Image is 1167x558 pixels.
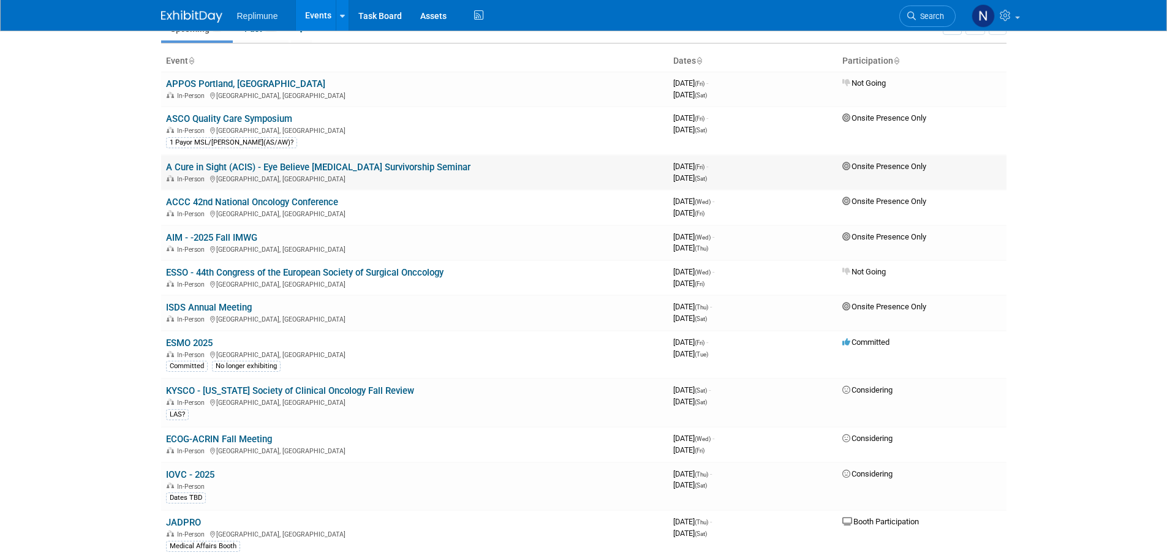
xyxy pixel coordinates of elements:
[177,210,208,218] span: In-Person
[188,56,194,66] a: Sort by Event Name
[166,314,663,323] div: [GEOGRAPHIC_DATA], [GEOGRAPHIC_DATA]
[166,492,206,503] div: Dates TBD
[706,78,708,88] span: -
[695,164,704,170] span: (Fri)
[673,349,708,358] span: [DATE]
[167,127,174,133] img: In-Person Event
[166,162,470,173] a: A Cure in Sight (ACIS) - Eye Believe [MEDICAL_DATA] Survivorship Seminar
[166,197,338,208] a: ACCC 42nd National Oncology Conference
[673,173,707,183] span: [DATE]
[695,447,704,454] span: (Fri)
[177,530,208,538] span: In-Person
[167,92,174,98] img: In-Person Event
[695,210,704,217] span: (Fri)
[695,530,707,537] span: (Sat)
[673,113,708,123] span: [DATE]
[695,519,708,526] span: (Thu)
[177,281,208,288] span: In-Person
[167,399,174,405] img: In-Person Event
[166,409,189,420] div: LAS?
[166,279,663,288] div: [GEOGRAPHIC_DATA], [GEOGRAPHIC_DATA]
[695,92,707,99] span: (Sat)
[166,113,292,124] a: ASCO Quality Care Symposium
[177,351,208,359] span: In-Person
[695,115,704,122] span: (Fri)
[673,385,711,394] span: [DATE]
[712,434,714,443] span: -
[673,302,712,311] span: [DATE]
[842,337,889,347] span: Committed
[842,517,919,526] span: Booth Participation
[167,246,174,252] img: In-Person Event
[842,78,886,88] span: Not Going
[842,113,926,123] span: Onsite Presence Only
[695,281,704,287] span: (Fri)
[673,445,704,454] span: [DATE]
[695,304,708,311] span: (Thu)
[166,337,213,349] a: ESMO 2025
[167,483,174,489] img: In-Person Event
[712,232,714,241] span: -
[696,56,702,66] a: Sort by Start Date
[166,302,252,313] a: ISDS Annual Meeting
[167,315,174,322] img: In-Person Event
[177,399,208,407] span: In-Person
[167,351,174,357] img: In-Person Event
[673,125,707,134] span: [DATE]
[673,90,707,99] span: [DATE]
[673,480,707,489] span: [DATE]
[842,434,893,443] span: Considering
[166,469,214,480] a: IOVC - 2025
[673,517,712,526] span: [DATE]
[166,232,257,243] a: AIM - -2025 Fall IMWG
[166,385,414,396] a: KYSCO - [US_STATE] Society of Clinical Oncology Fall Review
[167,447,174,453] img: In-Person Event
[893,56,899,66] a: Sort by Participation Type
[673,243,708,252] span: [DATE]
[167,175,174,181] img: In-Person Event
[673,197,714,206] span: [DATE]
[842,267,886,276] span: Not Going
[695,269,711,276] span: (Wed)
[695,245,708,252] span: (Thu)
[673,232,714,241] span: [DATE]
[842,197,926,206] span: Onsite Presence Only
[673,469,712,478] span: [DATE]
[166,349,663,359] div: [GEOGRAPHIC_DATA], [GEOGRAPHIC_DATA]
[166,125,663,135] div: [GEOGRAPHIC_DATA], [GEOGRAPHIC_DATA]
[166,137,297,148] div: 1 Payor MSL/[PERSON_NAME](AS/AW)?
[177,315,208,323] span: In-Person
[709,385,711,394] span: -
[177,483,208,491] span: In-Person
[166,361,208,372] div: Committed
[673,78,708,88] span: [DATE]
[695,482,707,489] span: (Sat)
[695,351,708,358] span: (Tue)
[167,210,174,216] img: In-Person Event
[166,541,240,552] div: Medical Affairs Booth
[673,337,708,347] span: [DATE]
[167,530,174,537] img: In-Person Event
[842,232,926,241] span: Onsite Presence Only
[166,244,663,254] div: [GEOGRAPHIC_DATA], [GEOGRAPHIC_DATA]
[166,173,663,183] div: [GEOGRAPHIC_DATA], [GEOGRAPHIC_DATA]
[673,267,714,276] span: [DATE]
[237,11,278,21] span: Replimune
[668,51,837,72] th: Dates
[166,267,444,278] a: ESSO - 44th Congress of the European Society of Surgical Onccology
[695,387,707,394] span: (Sat)
[710,469,712,478] span: -
[706,113,708,123] span: -
[673,529,707,538] span: [DATE]
[166,517,201,528] a: JADPRO
[712,267,714,276] span: -
[673,208,704,217] span: [DATE]
[673,397,707,406] span: [DATE]
[212,361,281,372] div: No longer exhibiting
[167,281,174,287] img: In-Person Event
[673,279,704,288] span: [DATE]
[916,12,944,21] span: Search
[842,385,893,394] span: Considering
[837,51,1006,72] th: Participation
[695,435,711,442] span: (Wed)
